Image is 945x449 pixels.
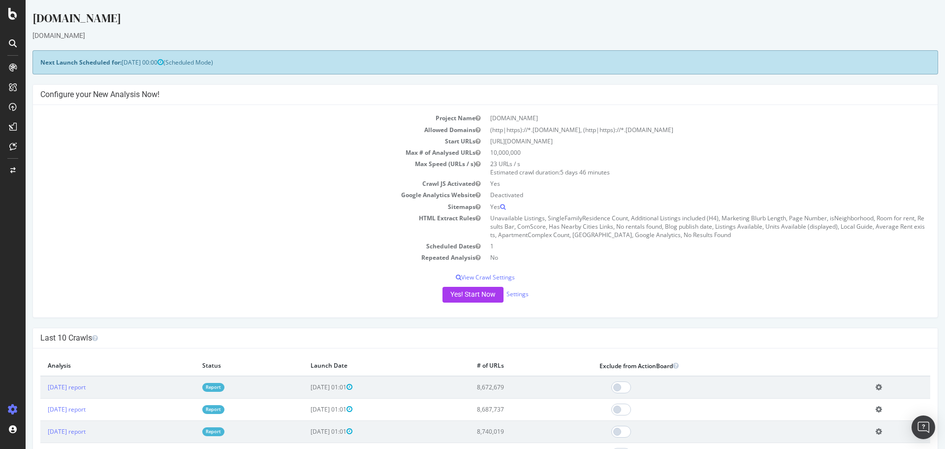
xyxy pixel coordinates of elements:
[460,158,905,178] td: 23 URLs / s Estimated crawl duration:
[460,147,905,158] td: 10,000,000
[460,178,905,189] td: Yes
[15,212,460,241] td: HTML Extract Rules
[444,420,567,443] td: 8,740,019
[177,427,199,436] a: Report
[22,427,60,436] a: [DATE] report
[460,189,905,201] td: Deactivated
[285,405,327,414] span: [DATE] 01:01
[22,405,60,414] a: [DATE] report
[15,112,460,124] td: Project Name
[460,124,905,136] td: (http|https)://*.[DOMAIN_NAME], (http|https)://*.[DOMAIN_NAME]
[912,415,935,439] div: Open Intercom Messenger
[285,383,327,391] span: [DATE] 01:01
[535,168,584,176] span: 5 days 46 minutes
[460,112,905,124] td: [DOMAIN_NAME]
[460,136,905,147] td: [URL][DOMAIN_NAME]
[567,356,843,376] th: Exclude from ActionBoard
[444,356,567,376] th: # of URLs
[177,405,199,414] a: Report
[417,287,478,303] button: Yes! Start Now
[15,124,460,136] td: Allowed Domains
[15,158,460,178] td: Max Speed (URLs / s)
[460,252,905,263] td: No
[22,383,60,391] a: [DATE] report
[15,333,905,343] h4: Last 10 Crawls
[15,189,460,201] td: Google Analytics Website
[481,290,503,298] a: Settings
[460,212,905,241] td: Unavailable Listings, SingleFamilyResidence Count, Additional Listings included (H4), Marketing B...
[460,201,905,212] td: Yes
[15,273,905,281] p: View Crawl Settings
[177,383,199,391] a: Report
[15,201,460,212] td: Sitemaps
[15,147,460,158] td: Max # of Analysed URLs
[15,58,96,67] strong: Next Launch Scheduled for:
[460,241,905,252] td: 1
[15,252,460,263] td: Repeated Analysis
[285,427,327,436] span: [DATE] 01:01
[7,50,913,74] div: (Scheduled Mode)
[169,356,278,376] th: Status
[7,10,913,31] div: [DOMAIN_NAME]
[15,90,905,100] h4: Configure your New Analysis Now!
[15,241,460,252] td: Scheduled Dates
[278,356,444,376] th: Launch Date
[15,356,169,376] th: Analysis
[444,398,567,420] td: 8,687,737
[444,376,567,399] td: 8,672,679
[96,58,138,67] span: [DATE] 00:00
[7,31,913,40] div: [DOMAIN_NAME]
[15,178,460,189] td: Crawl JS Activated
[15,136,460,147] td: Start URLs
